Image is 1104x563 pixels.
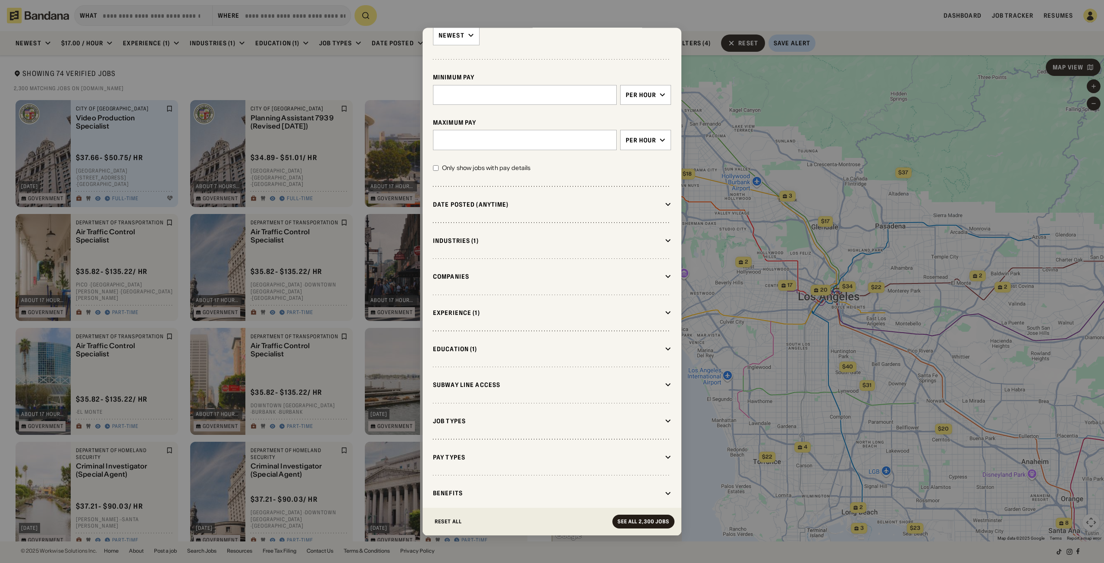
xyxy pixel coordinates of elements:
[433,273,662,281] div: Companies
[433,201,662,208] div: Date Posted (Anytime)
[433,74,671,82] div: Minimum Pay
[433,381,662,389] div: Subway Line Access
[618,519,669,524] div: See all 2,300 jobs
[433,119,671,127] div: Maximum Pay
[439,31,464,39] div: Newest
[626,136,656,144] div: Per hour
[433,237,662,245] div: Industries (1)
[433,309,662,317] div: Experience (1)
[435,519,462,524] div: Reset All
[433,453,662,461] div: Pay Types
[442,164,530,173] div: Only show jobs with pay details
[433,345,662,353] div: Education (1)
[433,418,662,425] div: Job Types
[626,91,656,99] div: Per hour
[433,490,662,497] div: Benefits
